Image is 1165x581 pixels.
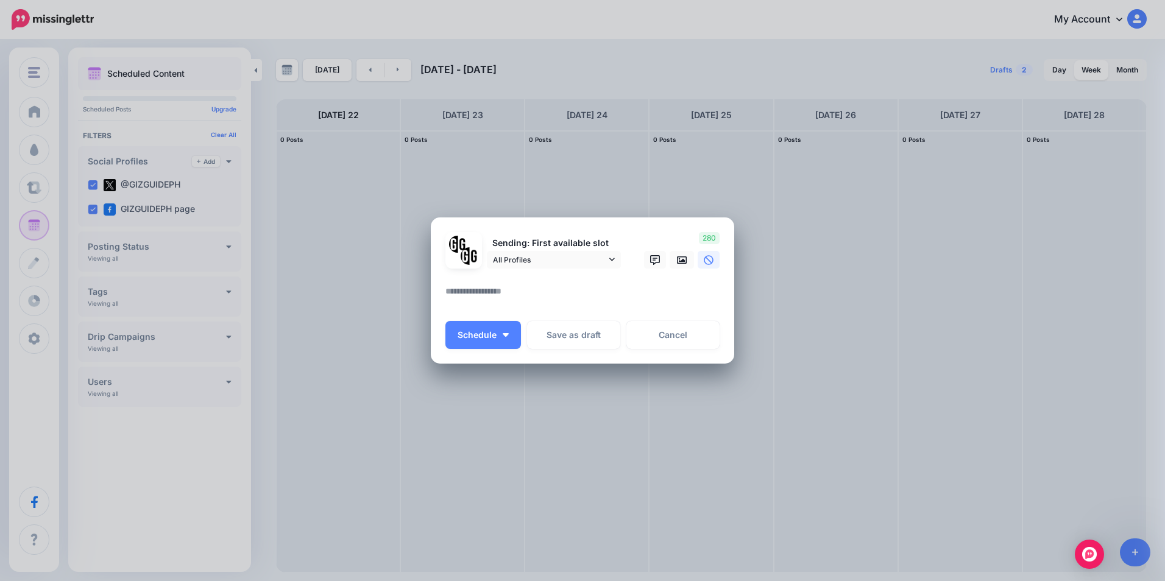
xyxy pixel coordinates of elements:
[445,321,521,349] button: Schedule
[699,232,720,244] span: 280
[1075,540,1104,569] div: Open Intercom Messenger
[626,321,720,349] a: Cancel
[461,247,478,265] img: JT5sWCfR-79925.png
[527,321,620,349] button: Save as draft
[487,251,621,269] a: All Profiles
[487,236,621,250] p: Sending: First available slot
[493,253,606,266] span: All Profiles
[503,333,509,337] img: arrow-down-white.png
[458,331,497,339] span: Schedule
[449,236,467,253] img: 353459792_649996473822713_4483302954317148903_n-bsa138318.png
